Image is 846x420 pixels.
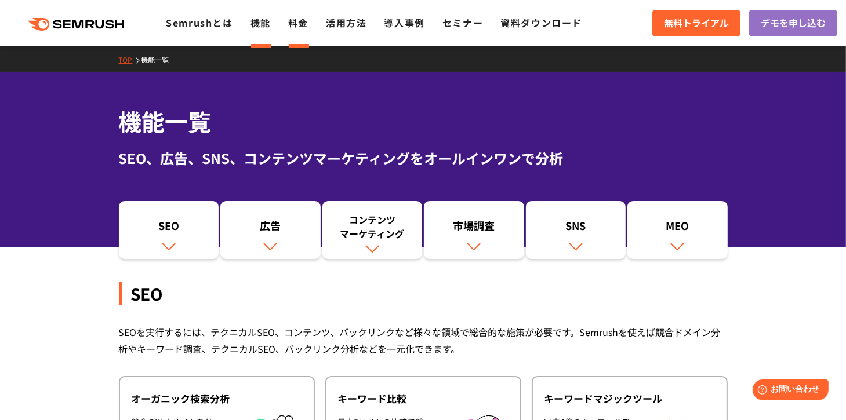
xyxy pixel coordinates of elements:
a: MEO [627,201,728,259]
a: デモを申し込む [749,10,837,36]
a: 活用方法 [326,16,366,30]
a: SEO [119,201,219,259]
span: 無料トライアル [664,16,729,31]
div: SEO [119,282,728,305]
a: TOP [119,54,141,64]
a: 広告 [220,201,321,259]
a: 資料ダウンロード [500,16,582,30]
div: 市場調査 [430,218,518,238]
a: Semrushとは [166,16,233,30]
a: 無料トライアル [652,10,740,36]
h1: 機能一覧 [119,104,728,138]
a: 市場調査 [424,201,524,259]
div: オーガニック検索分析 [132,392,302,406]
a: コンテンツマーケティング [322,201,423,259]
div: SEO、広告、SNS、コンテンツマーケティングをオールインワンで分析 [119,148,728,169]
div: SEO [125,218,213,238]
div: 広告 [226,218,315,238]
iframe: Help widget launcher [743,375,833,407]
a: セミナー [442,16,483,30]
a: 機能一覧 [141,54,178,64]
a: 料金 [288,16,308,30]
div: キーワード比較 [338,392,509,406]
span: デモを申し込む [761,16,826,31]
div: MEO [633,218,722,238]
div: キーワードマジックツール [544,392,715,406]
div: SEOを実行するには、テクニカルSEO、コンテンツ、バックリンクなど様々な領域で総合的な施策が必要です。Semrushを使えば競合ドメイン分析やキーワード調査、テクニカルSEO、バックリンク分析... [119,324,728,357]
div: コンテンツ マーケティング [328,213,417,240]
div: SNS [532,218,620,238]
a: SNS [526,201,626,259]
a: 導入事例 [384,16,425,30]
a: 機能 [250,16,271,30]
